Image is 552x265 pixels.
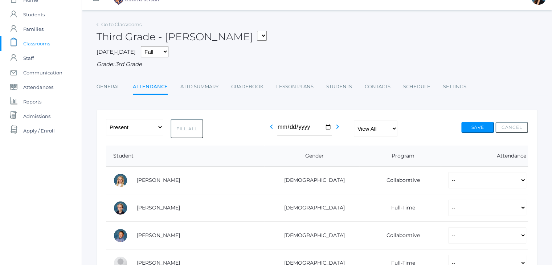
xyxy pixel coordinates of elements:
th: Gender [264,146,360,167]
button: Cancel [495,122,528,133]
h2: Third Grade - [PERSON_NAME] [97,31,267,42]
td: [DEMOGRAPHIC_DATA] [264,222,360,249]
span: Staff [23,51,34,65]
a: Schedule [403,79,430,94]
td: Full-Time [360,194,441,222]
td: Collaborative [360,222,441,249]
td: [DEMOGRAPHIC_DATA] [264,167,360,194]
span: Attendances [23,80,53,94]
span: Communication [23,65,62,80]
span: Classrooms [23,36,50,51]
a: General [97,79,120,94]
th: Attendance [441,146,528,167]
span: [DATE]-[DATE] [97,48,136,55]
a: Contacts [365,79,391,94]
a: chevron_right [333,126,342,132]
i: chevron_left [267,122,276,131]
td: [DEMOGRAPHIC_DATA] [264,194,360,222]
th: Student [106,146,264,167]
a: Attd Summary [180,79,218,94]
i: chevron_right [333,122,342,131]
div: Grade: 3rd Grade [97,60,537,69]
a: [PERSON_NAME] [137,232,180,238]
button: Fill All [171,119,203,138]
a: [PERSON_NAME] [137,204,180,211]
a: [PERSON_NAME] [137,177,180,183]
div: Isaiah Bell [113,201,128,215]
td: Collaborative [360,167,441,194]
span: Admissions [23,109,50,123]
div: Sadie Armstrong [113,173,128,188]
span: Apply / Enroll [23,123,55,138]
a: Attendance [133,79,168,95]
button: Save [461,122,494,133]
a: Lesson Plans [276,79,314,94]
a: Settings [443,79,466,94]
a: chevron_left [267,126,276,132]
th: Program [360,146,441,167]
span: Reports [23,94,41,109]
span: Families [23,22,44,36]
a: Students [326,79,352,94]
span: Students [23,7,45,22]
a: Gradebook [231,79,263,94]
div: Bennett Burgh [113,228,128,243]
a: Go to Classrooms [101,21,142,27]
